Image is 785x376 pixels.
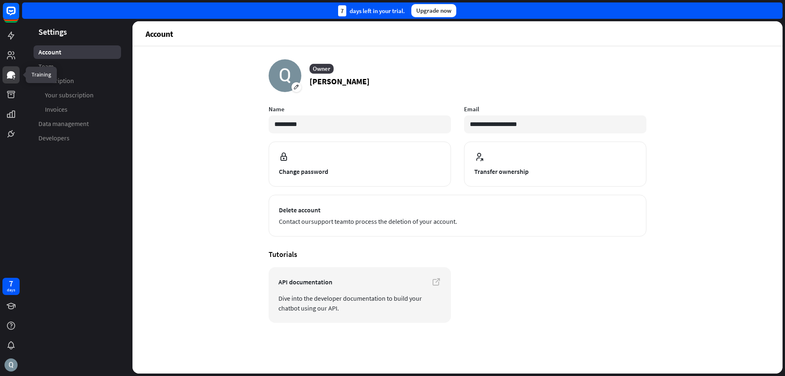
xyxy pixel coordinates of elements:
[38,134,70,142] span: Developers
[279,205,636,215] span: Delete account
[464,105,646,113] label: Email
[411,4,456,17] div: Upgrade now
[338,5,405,16] div: days left in your trial.
[34,88,121,102] a: Your subscription
[2,278,20,295] a: 7 days
[7,3,31,28] button: Open LiveChat chat widget
[269,105,451,113] label: Name
[279,167,441,176] span: Change password
[311,217,348,225] a: support team
[269,267,451,323] a: API documentation Dive into the developer documentation to build your chatbot using our API.
[132,21,783,46] header: Account
[38,77,74,85] span: Subscription
[38,62,54,71] span: Team
[22,26,132,37] header: Settings
[269,142,451,187] button: Change password
[34,74,121,88] a: Subscription
[38,119,89,128] span: Data management
[45,105,67,114] span: Invoices
[269,195,646,236] button: Delete account Contact oursupport teamto process the deletion of your account.
[34,117,121,131] a: Data management
[38,48,61,56] span: Account
[474,167,636,176] span: Transfer ownership
[310,75,370,88] p: [PERSON_NAME]
[278,293,441,313] span: Dive into the developer documentation to build your chatbot using our API.
[45,91,94,99] span: Your subscription
[34,103,121,116] a: Invoices
[279,216,636,226] span: Contact our to process the deletion of your account.
[464,142,646,187] button: Transfer ownership
[338,5,346,16] div: 7
[34,60,121,73] a: Team
[278,277,441,287] span: API documentation
[269,250,646,259] h4: Tutorials
[310,64,334,74] div: Owner
[7,287,15,293] div: days
[9,280,13,287] div: 7
[34,131,121,145] a: Developers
